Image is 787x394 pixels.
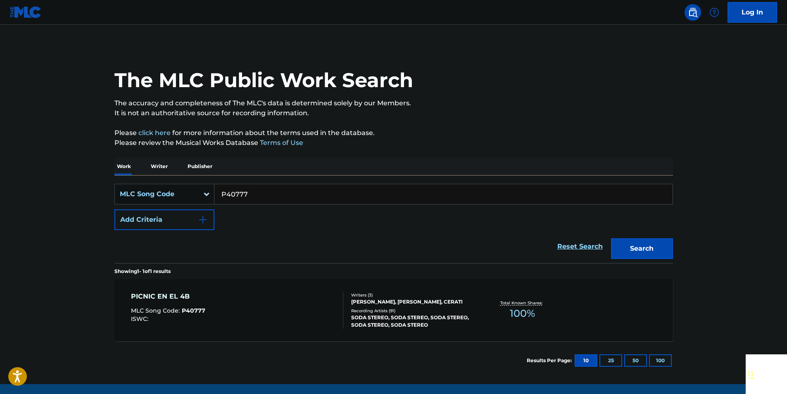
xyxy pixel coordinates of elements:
[709,7,719,17] img: help
[182,307,205,314] span: P40777
[351,308,476,314] div: Recording Artists ( 91 )
[114,158,133,175] p: Work
[351,314,476,329] div: SODA STEREO, SODA STEREO, SODA STEREO, SODA STEREO, SODA STEREO
[114,268,171,275] p: Showing 1 - 1 of 1 results
[185,158,215,175] p: Publisher
[688,7,698,17] img: search
[510,306,535,321] span: 100 %
[706,4,723,21] div: Help
[138,129,171,137] a: click here
[575,354,597,367] button: 10
[114,68,413,93] h1: The MLC Public Work Search
[131,315,150,323] span: ISWC :
[131,292,205,301] div: PICNIC EN EL 4B
[624,354,647,367] button: 50
[649,354,672,367] button: 100
[500,300,544,306] p: Total Known Shares:
[599,354,622,367] button: 25
[527,357,574,364] p: Results Per Page:
[120,189,194,199] div: MLC Song Code
[114,138,673,148] p: Please review the Musical Works Database
[131,307,182,314] span: MLC Song Code :
[258,139,303,147] a: Terms of Use
[148,158,170,175] p: Writer
[114,209,214,230] button: Add Criteria
[746,354,787,394] iframe: Chat Widget
[748,363,753,387] div: Drag
[611,238,673,259] button: Search
[114,128,673,138] p: Please for more information about the terms used in the database.
[351,298,476,306] div: [PERSON_NAME], [PERSON_NAME], CERATI
[728,2,777,23] a: Log In
[114,184,673,263] form: Search Form
[10,6,42,18] img: MLC Logo
[351,292,476,298] div: Writers ( 3 )
[553,237,607,256] a: Reset Search
[685,4,701,21] a: Public Search
[114,279,673,341] a: PICNIC EN EL 4BMLC Song Code:P40777ISWC:Writers (3)[PERSON_NAME], [PERSON_NAME], CERATIRecording ...
[114,98,673,108] p: The accuracy and completeness of The MLC's data is determined solely by our Members.
[114,108,673,118] p: It is not an authoritative source for recording information.
[198,215,208,225] img: 9d2ae6d4665cec9f34b9.svg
